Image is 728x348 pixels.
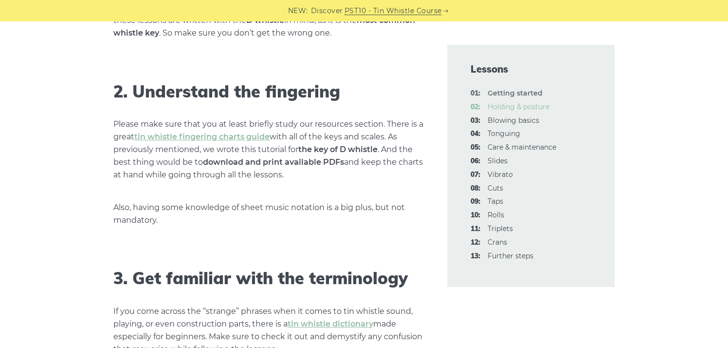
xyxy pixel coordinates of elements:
strong: the key of D whistle [298,145,378,154]
span: 09: [471,196,480,208]
p: Please make sure that you at least briefly study our resources section. There is a great with all... [113,118,424,181]
p: Also, having some knowledge of sheet music notation is a big plus, but not mandatory. [113,201,424,227]
h2: 2. Understand the fingering [113,82,424,102]
span: 06: [471,155,480,167]
span: 01: [471,88,480,99]
span: 08: [471,183,480,194]
a: 12:Crans [488,238,507,247]
h2: 3. Get familiar with the terminology [113,269,424,289]
a: tin whistle fingering charts guide [134,132,270,141]
span: Lessons [471,62,591,76]
a: 02:Holding & posture [488,102,549,111]
span: NEW: [288,5,308,17]
strong: Getting started [488,89,543,97]
a: 10:Rolls [488,211,504,219]
span: 11: [471,223,480,235]
strong: download and print available PDFs [203,157,344,167]
a: 09:Taps [488,197,503,206]
span: 03: [471,115,480,127]
a: 05:Care & maintenance [488,143,556,152]
span: 02: [471,101,480,113]
span: 13: [471,251,480,262]
a: 07:Vibrato [488,170,513,179]
a: 04:Tonguing [488,129,520,138]
span: 10: [471,210,480,221]
a: 03:Blowing basics [488,116,539,125]
a: 11:Triplets [488,224,513,233]
a: tin whistle dictionary [288,319,373,329]
a: PST10 - Tin Whistle Course [345,5,442,17]
span: 07: [471,169,480,181]
a: 13:Further steps [488,251,533,260]
a: 08:Cuts [488,184,503,193]
span: 05: [471,142,480,154]
span: 12: [471,237,480,249]
span: Discover [311,5,343,17]
a: 06:Slides [488,156,508,165]
span: 04: [471,128,480,140]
